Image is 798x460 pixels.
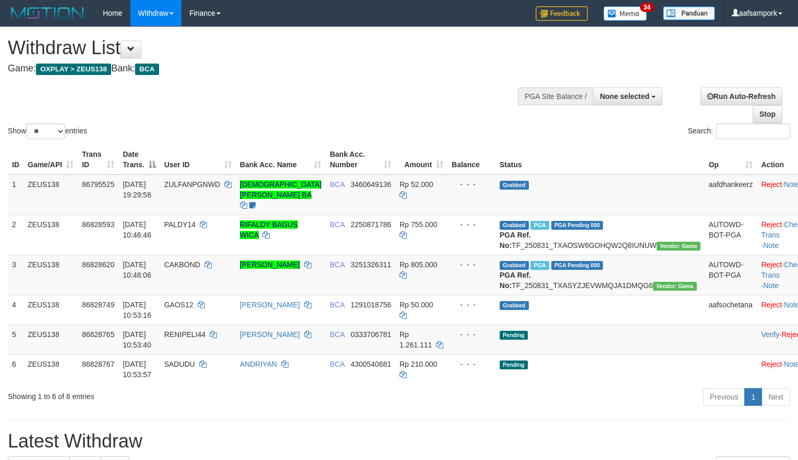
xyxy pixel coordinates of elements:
[448,145,495,175] th: Balance
[8,325,23,354] td: 5
[761,330,779,339] a: Verify
[240,330,300,339] a: [PERSON_NAME]
[400,301,433,309] span: Rp 50.000
[705,255,757,295] td: AUTOWD-BOT-PGA
[350,360,391,368] span: Copy 4300540681 to clipboard
[8,64,522,74] h4: Game: Bank:
[653,282,697,291] span: Vendor URL: https://trx31.1velocity.biz
[400,360,437,368] span: Rp 210.000
[82,301,114,309] span: 86828749
[350,180,391,189] span: Copy 3460649136 to clipboard
[500,360,528,369] span: Pending
[82,260,114,269] span: 86828620
[705,295,757,325] td: aafsochetana
[135,64,159,75] span: BCA
[500,181,529,190] span: Grabbed
[518,88,593,105] div: PGA Site Balance /
[23,295,78,325] td: ZEUS138
[8,38,522,58] h1: Withdraw List
[325,145,395,175] th: Bank Acc. Number: activate to sort column ascending
[400,260,437,269] span: Rp 805.000
[23,145,78,175] th: Game/API: activate to sort column ascending
[82,360,114,368] span: 86828767
[164,220,196,229] span: PALDY14
[164,330,205,339] span: RENIPELI44
[8,5,87,21] img: MOTION_logo.png
[500,261,529,270] span: Grabbed
[688,123,790,139] label: Search:
[82,220,114,229] span: 86828593
[551,261,603,270] span: PGA Pending
[452,300,491,310] div: - - -
[500,221,529,230] span: Grabbed
[26,123,65,139] select: Showentries
[495,145,705,175] th: Status
[761,220,782,229] a: Reject
[330,220,344,229] span: BCA
[240,260,300,269] a: [PERSON_NAME]
[640,3,654,12] span: 34
[164,260,200,269] span: CAKBOND
[330,360,344,368] span: BCA
[700,88,782,105] a: Run Auto-Refresh
[350,260,391,269] span: Copy 3251326311 to clipboard
[703,388,745,406] a: Previous
[761,360,782,368] a: Reject
[593,88,662,105] button: None selected
[330,330,344,339] span: BCA
[350,301,391,309] span: Copy 1291018756 to clipboard
[495,215,705,255] td: TF_250831_TXAOSW6GOHQW2Q8IUNUW
[761,388,790,406] a: Next
[395,145,448,175] th: Amount: activate to sort column ascending
[452,329,491,340] div: - - -
[123,330,151,349] span: [DATE] 10:53:40
[8,255,23,295] td: 3
[603,6,647,21] img: Button%20Memo.svg
[23,215,78,255] td: ZEUS138
[123,360,151,379] span: [DATE] 10:53:57
[536,6,588,21] img: Feedback.jpg
[500,301,529,310] span: Grabbed
[452,359,491,369] div: - - -
[400,220,437,229] span: Rp 755.000
[530,261,549,270] span: Marked by aafnoeunsreypich
[8,123,87,139] label: Show entries
[761,301,782,309] a: Reject
[400,180,433,189] span: Rp 52.000
[761,260,782,269] a: Reject
[8,175,23,215] td: 1
[164,360,195,368] span: SADUDU
[123,260,151,279] span: [DATE] 10:48:06
[123,180,151,199] span: [DATE] 19:29:58
[663,6,715,20] img: panduan.png
[705,145,757,175] th: Op: activate to sort column ascending
[600,92,649,101] span: None selected
[657,242,700,251] span: Vendor URL: https://trx31.1velocity.biz
[330,180,344,189] span: BCA
[744,388,762,406] a: 1
[164,180,220,189] span: ZULFANPGNWD
[240,360,277,368] a: ANDRIYAN
[23,325,78,354] td: ZEUS138
[164,301,194,309] span: GAOS12
[705,175,757,215] td: aafdhankeerz
[530,221,549,230] span: Marked by aafnoeunsreypich
[160,145,236,175] th: User ID: activate to sort column ascending
[82,180,114,189] span: 86795525
[23,354,78,384] td: ZEUS138
[452,259,491,270] div: - - -
[330,260,344,269] span: BCA
[123,301,151,319] span: [DATE] 10:53:16
[8,215,23,255] td: 2
[452,179,491,190] div: - - -
[763,241,779,250] a: Note
[240,180,322,199] a: [DEMOGRAPHIC_DATA][PERSON_NAME] BA
[236,145,326,175] th: Bank Acc. Name: activate to sort column ascending
[716,123,790,139] input: Search:
[350,220,391,229] span: Copy 2250871786 to clipboard
[8,354,23,384] td: 6
[330,301,344,309] span: BCA
[23,175,78,215] td: ZEUS138
[452,219,491,230] div: - - -
[8,295,23,325] td: 4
